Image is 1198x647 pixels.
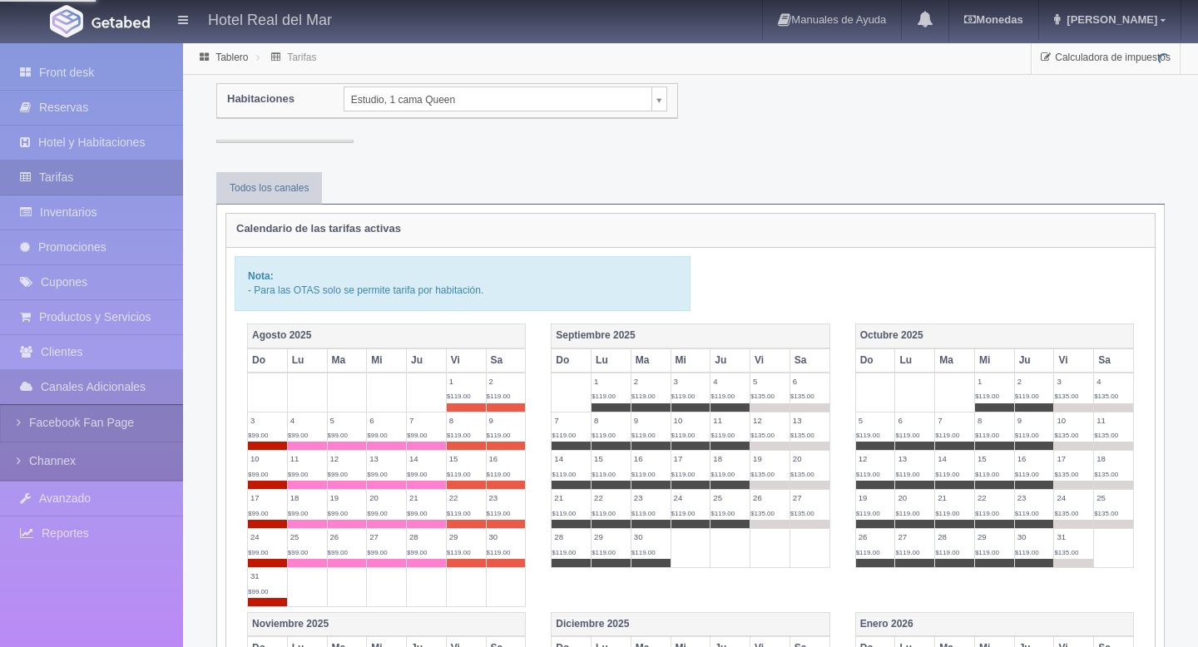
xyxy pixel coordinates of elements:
label: 14 [935,451,974,467]
span: $99.00 [288,549,308,556]
label: 12 [856,451,895,467]
span: $119.00 [631,549,656,556]
a: Todos los canales [216,172,322,205]
label: 20 [895,490,934,506]
span: $99.00 [407,432,427,439]
span: $135.00 [1094,393,1118,400]
span: $119.00 [552,510,576,517]
b: Nota: [248,270,274,282]
span: $99.00 [367,432,387,439]
span: $135.00 [750,432,775,439]
span: $119.00 [552,471,576,478]
label: 3 [248,412,287,428]
span: $135.00 [1054,510,1078,517]
div: - Para las OTAS solo se permite tarifa por habitación. [235,256,691,311]
a: Tarifas [287,52,316,63]
span: $119.00 [1015,471,1039,478]
th: Diciembre 2025 [552,612,829,636]
th: Ma [327,348,367,373]
span: $135.00 [1094,432,1118,439]
label: 1 [592,373,631,389]
span: $99.00 [288,432,308,439]
label: 18 [288,490,327,506]
label: 31 [1054,529,1093,545]
th: Do [855,348,895,373]
th: Ju [407,348,447,373]
span: $119.00 [671,510,696,517]
span: $119.00 [552,549,576,556]
th: Mi [671,348,710,373]
label: Habitaciones [215,84,331,113]
th: Lu [592,348,631,373]
label: 25 [710,490,750,506]
label: 30 [631,529,671,545]
span: $119.00 [1015,432,1039,439]
label: 4 [288,412,327,428]
label: 15 [447,451,486,467]
span: $99.00 [248,471,268,478]
span: $135.00 [1054,432,1078,439]
label: 3 [1054,373,1093,389]
label: 19 [856,490,895,506]
label: 18 [1094,451,1133,467]
th: Vi [446,348,486,373]
th: Ju [710,348,750,373]
label: 12 [328,451,367,467]
label: 27 [367,529,406,545]
label: 13 [790,412,829,428]
span: $99.00 [367,471,387,478]
span: $99.00 [328,549,348,556]
label: 27 [790,490,829,506]
label: 29 [447,529,486,545]
span: $119.00 [592,549,616,556]
span: $119.00 [975,471,999,478]
label: 8 [592,412,631,428]
span: $99.00 [407,510,427,517]
label: 7 [552,412,591,428]
label: 5 [750,373,790,389]
span: $119.00 [447,510,471,517]
span: $135.00 [790,471,814,478]
label: 1 [447,373,486,389]
label: 22 [592,490,631,506]
span: $135.00 [1054,549,1078,556]
span: $99.00 [328,432,348,439]
span: $119.00 [975,549,999,556]
span: $135.00 [750,393,775,400]
label: 15 [592,451,631,467]
label: 7 [407,412,446,428]
label: 28 [407,529,446,545]
label: 22 [975,490,1014,506]
span: Calculadora de impuestos [1055,52,1171,63]
label: 2 [631,373,671,389]
a: Estudio, 1 cama Queen [344,86,667,111]
span: $135.00 [790,393,814,400]
label: 24 [248,529,287,545]
span: $119.00 [856,471,880,478]
span: $119.00 [710,432,735,439]
span: $119.00 [935,471,959,478]
label: 10 [1054,412,1093,428]
label: 16 [487,451,526,467]
span: $99.00 [288,471,308,478]
span: $119.00 [1015,510,1039,517]
label: 20 [367,490,406,506]
span: $119.00 [856,432,880,439]
span: $119.00 [710,510,735,517]
label: 21 [552,490,591,506]
th: Sa [790,348,829,373]
span: Estudio, 1 cama Queen [351,87,645,112]
label: 17 [1054,451,1093,467]
label: 6 [895,412,934,428]
label: 21 [935,490,974,506]
th: Vi [1054,348,1094,373]
th: Sa [486,348,526,373]
th: Ma [935,348,975,373]
label: 5 [328,412,367,428]
label: 3 [671,373,710,389]
span: $135.00 [790,432,814,439]
span: $135.00 [750,471,775,478]
label: 30 [487,529,526,545]
span: $119.00 [935,549,959,556]
span: $119.00 [447,393,471,400]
